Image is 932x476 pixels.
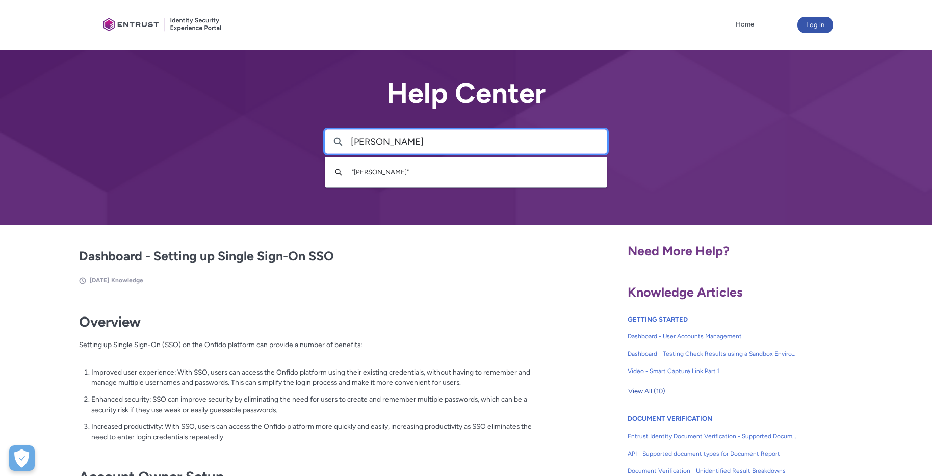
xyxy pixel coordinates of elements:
span: Document Verification - Unidentified Result Breakdowns [628,466,797,475]
button: Open Preferences [9,445,35,471]
span: API - Supported document types for Document Report [628,449,797,458]
p: Increased productivity: With SSO, users can access the Onfido platform more quickly and easily, i... [91,421,542,442]
a: GETTING STARTED [628,315,688,323]
span: Entrust Identity Document Verification - Supported Document type and size [628,432,797,441]
a: Home [733,17,757,32]
span: Dashboard - User Accounts Management [628,332,797,341]
strong: Overview [79,313,141,330]
h2: Dashboard - Setting up Single Sign-On SSO [79,247,542,266]
p: Improved user experience: With SSO, users can access the Onfido platform using their existing cre... [91,367,542,388]
span: Dashboard - Testing Check Results using a Sandbox Environment [628,349,797,358]
a: Video - Smart Capture Link Part 1 [628,362,797,380]
iframe: Qualified Messenger [885,429,932,476]
a: Dashboard - User Accounts Management [628,328,797,345]
input: Search for articles, cases, videos... [351,130,607,153]
h2: Help Center [325,77,607,109]
button: View All (10) [628,383,666,400]
a: Entrust Identity Document Verification - Supported Document type and size [628,428,797,445]
p: Setting up Single Sign-On (SSO) on the Onfido platform can provide a number of benefits: [79,339,542,360]
a: DOCUMENT VERIFICATION [628,415,712,422]
button: Log in [797,17,833,33]
span: [DATE] [90,277,109,284]
div: " [PERSON_NAME] " [347,167,591,177]
a: API - Supported document types for Document Report [628,445,797,462]
button: Search [330,163,347,182]
span: View All (10) [628,384,665,399]
span: Knowledge Articles [628,284,743,300]
span: Video - Smart Capture Link Part 1 [628,366,797,376]
div: Cookie Preferences [9,445,35,471]
a: Dashboard - Testing Check Results using a Sandbox Environment [628,345,797,362]
button: Search [325,130,351,153]
p: Enhanced security: SSO can improve security by eliminating the need for users to create and remem... [91,394,542,415]
li: Knowledge [111,276,143,285]
span: Need More Help? [628,243,730,258]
